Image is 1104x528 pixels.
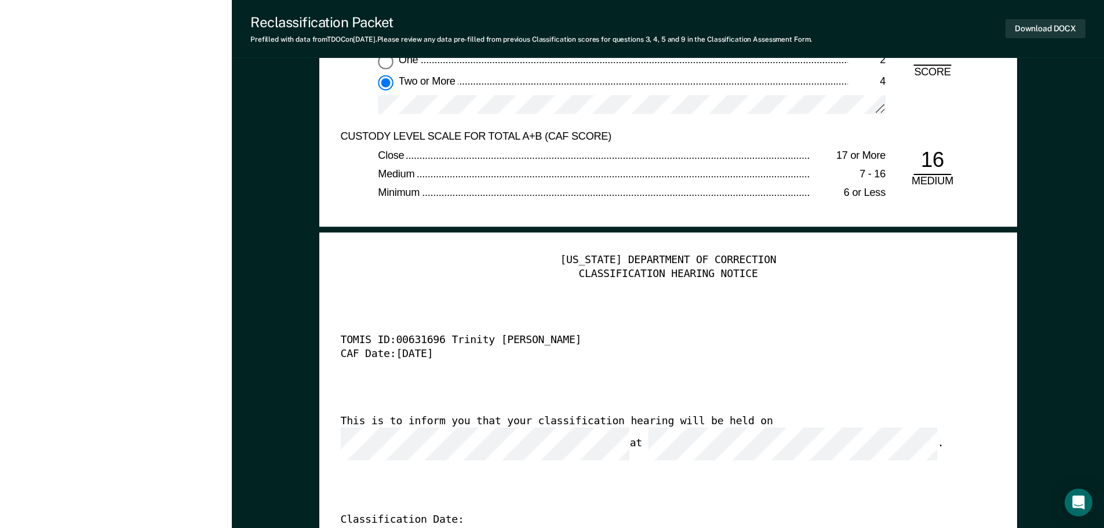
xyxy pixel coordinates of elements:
div: 17 or More [810,149,886,163]
div: CUSTODY LEVEL SCALE FOR TOTAL A+B (CAF SCORE) [340,130,848,144]
div: This is to inform you that your classification hearing will be held on at . [340,414,963,461]
div: SCORE [904,66,960,80]
div: Prefilled with data from TDOC on [DATE] . Please review any data pre-filled from previous Classif... [250,35,812,43]
div: 7 - 16 [810,167,886,181]
span: Two or More [398,75,457,86]
div: CLASSIFICATION HEARING NOTICE [340,267,996,281]
input: One2 [378,54,393,69]
span: Medium [378,167,417,179]
div: Reclassification Packet [250,14,812,31]
div: TOMIS ID: 00631696 Trinity [PERSON_NAME] [340,334,963,348]
div: CAF Date: [DATE] [340,348,963,362]
div: 2 [848,54,886,68]
div: 6 or Less [810,187,886,201]
span: Close [378,149,406,161]
div: Open Intercom Messenger [1065,489,1092,516]
div: 16 [913,147,951,175]
div: [US_STATE] DEPARTMENT OF CORRECTION [340,254,996,268]
span: Minimum [378,187,421,198]
input: Two or More4 [378,75,393,90]
div: Classification Date: [340,514,963,527]
div: MEDIUM [904,175,960,189]
div: 4 [848,75,886,89]
span: One [398,54,420,65]
button: Download DOCX [1005,19,1085,38]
